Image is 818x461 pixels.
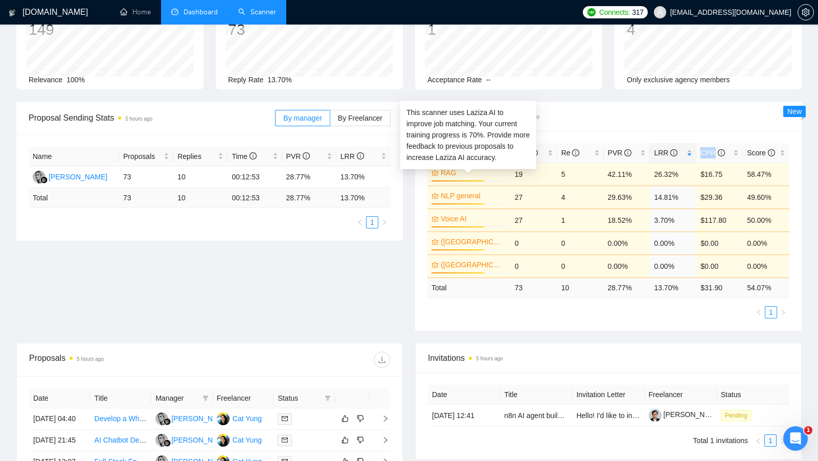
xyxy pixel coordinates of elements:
[777,306,789,318] li: Next Page
[217,434,230,447] img: CY
[743,186,789,209] td: 49.60%
[238,8,276,16] a: searchScanner
[604,209,650,232] td: 18.52%
[95,436,253,444] a: AI Chatbot Development for Auto Sales & Leasing
[29,76,62,84] span: Relevance
[282,416,288,422] span: mail
[29,147,119,167] th: Name
[233,413,262,424] div: Cat Yung
[286,152,310,160] span: PVR
[119,147,173,167] th: Proposals
[29,388,90,408] th: Date
[173,167,228,188] td: 10
[267,76,291,84] span: 13.70%
[696,209,743,232] td: $117.80
[798,8,814,16] a: setting
[476,356,503,361] time: 5 hours ago
[765,307,777,318] a: 1
[696,186,743,209] td: $29.36
[441,213,505,224] a: Voice AI
[656,9,664,16] span: user
[717,385,789,405] th: Status
[336,188,391,208] td: 13.70 %
[599,7,630,18] span: Connects:
[747,149,775,157] span: Score
[427,110,789,123] span: Scanner Breakdown
[40,176,48,183] img: gigradar-bm.png
[511,186,557,209] td: 27
[282,188,336,208] td: 28.77 %
[282,437,288,443] span: mail
[354,434,367,446] button: dislike
[374,436,389,444] span: right
[428,385,500,405] th: Date
[431,261,439,268] span: crown
[217,435,262,444] a: CYCat Yung
[342,414,349,423] span: like
[783,426,808,451] iframe: Intercom live chat
[9,5,16,21] img: logo
[427,278,511,297] td: Total
[428,405,500,426] td: [DATE] 12:41
[427,76,482,84] span: Acceptance Rate
[29,408,90,430] td: [DATE] 04:40
[90,408,152,430] td: Develop a White-Label AI Call Agent Platform
[77,356,104,362] time: 5 hours ago
[164,418,171,425] img: gigradar-bm.png
[604,186,650,209] td: 29.63%
[217,412,230,425] img: CY
[650,278,696,297] td: 13.70 %
[155,434,168,447] img: IY
[504,411,571,420] a: n8n AI agent building
[278,393,321,404] span: Status
[743,278,789,297] td: 54.07 %
[608,149,632,157] span: PVR
[339,412,351,425] button: like
[217,414,262,422] a: CYCat Yung
[700,149,724,157] span: CPR
[155,435,230,444] a: IY[PERSON_NAME]
[323,390,333,406] span: filter
[557,255,604,278] td: 0
[557,278,604,297] td: 10
[777,434,789,447] li: Next Page
[155,393,198,404] span: Manager
[764,434,777,447] li: 1
[213,388,274,408] th: Freelancer
[777,306,789,318] button: right
[650,232,696,255] td: 0.00%
[339,434,351,446] button: like
[721,410,752,421] span: Pending
[366,216,378,228] li: 1
[696,278,743,297] td: $ 31.90
[650,163,696,186] td: 26.32%
[431,215,439,222] span: crown
[650,186,696,209] td: 14.81%
[649,410,722,419] a: [PERSON_NAME]
[649,409,662,422] img: c1gyarpJWpktn6nGK9G7lcaoQLM1MsKsm_VJW5kXNeLz5xZ6dIWH3wf90Yu_iHDSR9
[511,255,557,278] td: 0
[228,76,263,84] span: Reply Rate
[721,411,756,419] a: Pending
[357,414,364,423] span: dislike
[283,114,322,122] span: By manager
[340,152,364,160] span: LRR
[66,76,85,84] span: 100%
[604,232,650,255] td: 0.00%
[511,163,557,186] td: 19
[787,107,802,116] span: New
[233,434,262,446] div: Cat Yung
[557,186,604,209] td: 4
[755,438,761,444] span: left
[202,395,209,401] span: filter
[765,306,777,318] li: 1
[354,216,366,228] li: Previous Page
[500,385,572,405] th: Title
[171,434,230,446] div: [PERSON_NAME]
[431,192,439,199] span: crown
[604,163,650,186] td: 42.11%
[367,217,378,228] a: 1
[627,76,730,84] span: Only exclusive agency members
[29,430,90,451] td: [DATE] 21:45
[696,163,743,186] td: $16.75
